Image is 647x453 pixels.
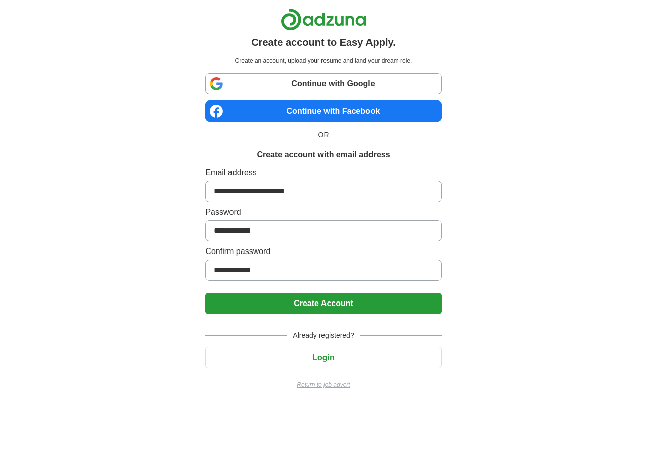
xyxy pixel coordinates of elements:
[257,148,390,161] h1: Create account with email address
[205,167,441,179] label: Email address
[205,245,441,258] label: Confirm password
[205,73,441,94] a: Continue with Google
[205,353,441,362] a: Login
[251,35,396,50] h1: Create account to Easy Apply.
[205,100,441,122] a: Continue with Facebook
[205,380,441,389] a: Return to job advert
[205,293,441,314] button: Create Account
[312,130,335,140] span: OR
[287,330,360,341] span: Already registered?
[281,8,366,31] img: Adzuna logo
[205,206,441,218] label: Password
[207,56,439,65] p: Create an account, upload your resume and land your dream role.
[205,347,441,368] button: Login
